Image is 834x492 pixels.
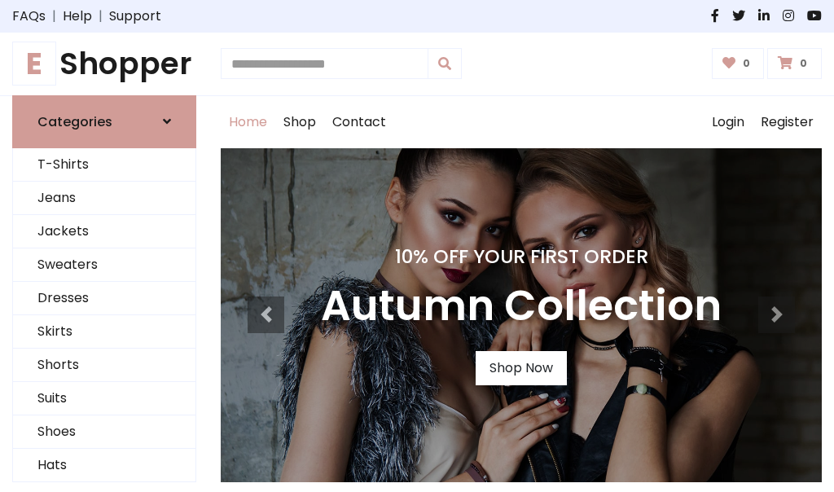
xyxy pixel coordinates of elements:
[275,96,324,148] a: Shop
[13,215,195,248] a: Jackets
[321,281,722,332] h3: Autumn Collection
[13,349,195,382] a: Shorts
[92,7,109,26] span: |
[12,42,56,86] span: E
[13,248,195,282] a: Sweaters
[753,96,822,148] a: Register
[63,7,92,26] a: Help
[46,7,63,26] span: |
[13,449,195,482] a: Hats
[12,7,46,26] a: FAQs
[12,46,196,82] a: EShopper
[109,7,161,26] a: Support
[37,114,112,130] h6: Categories
[796,56,811,71] span: 0
[324,96,394,148] a: Contact
[13,382,195,415] a: Suits
[13,282,195,315] a: Dresses
[767,48,822,79] a: 0
[12,46,196,82] h1: Shopper
[13,182,195,215] a: Jeans
[13,315,195,349] a: Skirts
[704,96,753,148] a: Login
[13,415,195,449] a: Shoes
[712,48,765,79] a: 0
[13,148,195,182] a: T-Shirts
[221,96,275,148] a: Home
[739,56,754,71] span: 0
[12,95,196,148] a: Categories
[476,351,567,385] a: Shop Now
[321,245,722,268] h4: 10% Off Your First Order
